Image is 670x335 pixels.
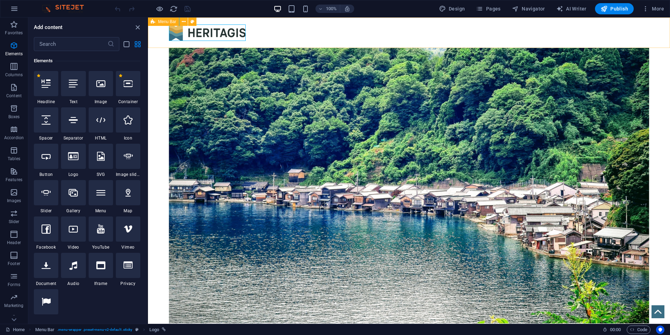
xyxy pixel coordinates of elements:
[34,144,58,177] div: Button
[61,107,85,141] div: Separator
[89,107,113,141] div: HTML
[89,144,113,177] div: SVG
[326,5,337,13] h6: 100%
[155,5,164,13] button: Click here to leave preview mode and continue editing
[34,172,58,177] span: Button
[8,156,20,162] p: Tables
[315,5,340,13] button: 100%
[116,180,140,214] div: Map
[642,5,664,12] span: More
[6,326,25,334] a: Click to cancel selection. Double-click to open Pages
[439,5,465,12] span: Design
[89,172,113,177] span: SVG
[35,326,55,334] span: Click to select. Double-click to edit
[116,216,140,250] div: Vimeo
[34,208,58,214] span: Slider
[34,107,58,141] div: Spacer
[4,135,24,141] p: Accordion
[344,6,350,12] i: On resize automatically adjust zoom level to fit chosen device.
[9,219,20,224] p: Slider
[170,5,178,13] i: Reload page
[116,244,140,250] span: Vimeo
[149,326,159,334] span: Click to select. Double-click to edit
[5,30,23,36] p: Favorites
[133,23,142,31] button: close panel
[116,135,140,141] span: Icon
[119,74,122,78] span: Remove from favorites
[8,261,20,266] p: Footer
[6,177,22,183] p: Features
[89,71,113,105] div: Image
[61,244,85,250] span: Video
[116,172,140,177] span: Image slider
[116,208,140,214] span: Map
[34,37,107,51] input: Search
[656,326,664,334] button: Usercentrics
[595,3,634,14] button: Publish
[34,71,58,105] div: Headline
[37,74,40,78] span: Remove from favorites
[34,99,58,105] span: Headline
[89,216,113,250] div: YouTube
[476,5,500,12] span: Pages
[116,144,140,177] div: Image slider
[61,208,85,214] span: Gallery
[116,107,140,141] div: Icon
[34,180,58,214] div: Slider
[135,328,139,332] i: This element is a customizable preset
[6,93,22,99] p: Content
[7,198,21,204] p: Images
[89,244,113,250] span: YouTube
[61,172,85,177] span: Logo
[158,20,176,24] span: Menu Bar
[61,99,85,105] span: Text
[8,114,20,120] p: Boxes
[162,328,166,332] i: This element is linked
[89,281,113,286] span: Iframe
[7,240,21,245] p: Header
[89,135,113,141] span: HTML
[57,326,132,334] span: . menu-wrapper .preset-menu-v2-default .sticky
[553,3,589,14] button: AI Writer
[116,71,140,105] div: Container
[601,5,628,12] span: Publish
[5,72,23,78] p: Columns
[34,57,140,65] h6: Elements
[61,135,85,141] span: Separator
[8,282,20,287] p: Forms
[615,327,616,332] span: :
[116,99,140,105] span: Container
[89,253,113,286] div: Iframe
[603,326,621,334] h6: Session time
[4,303,23,308] p: Marketing
[116,253,140,286] div: Privacy
[630,326,647,334] span: Code
[61,216,85,250] div: Video
[34,253,58,286] div: Document
[436,3,468,14] button: Design
[169,5,178,13] button: reload
[34,216,58,250] div: Facebook
[34,289,58,323] div: Languages
[34,317,58,323] span: Languages
[34,244,58,250] span: Facebook
[61,180,85,214] div: Gallery
[556,5,587,12] span: AI Writer
[61,281,85,286] span: Audio
[34,281,58,286] span: Document
[35,326,166,334] nav: breadcrumb
[627,326,650,334] button: Code
[40,5,92,13] img: Editor Logo
[133,40,142,48] button: grid-view
[61,71,85,105] div: Text
[512,5,545,12] span: Navigator
[122,40,131,48] button: list-view
[610,326,621,334] span: 00 00
[61,144,85,177] div: Logo
[116,281,140,286] span: Privacy
[34,135,58,141] span: Spacer
[473,3,503,14] button: Pages
[89,180,113,214] div: Menu
[436,3,468,14] div: Design (Ctrl+Alt+Y)
[89,208,113,214] span: Menu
